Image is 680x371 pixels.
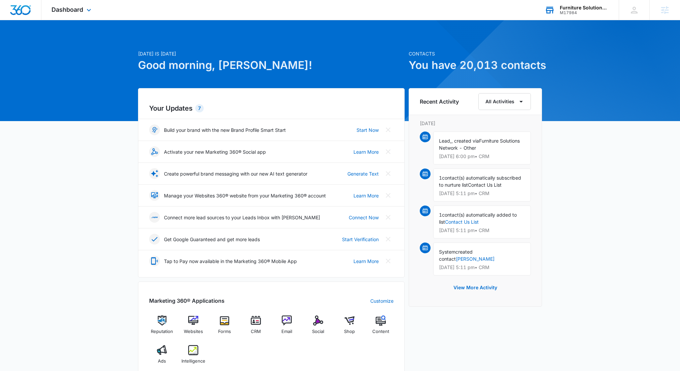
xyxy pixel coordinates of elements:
span: , created via [451,138,479,144]
h6: Recent Activity [420,98,459,106]
a: [PERSON_NAME] [456,256,495,262]
a: Ads [149,345,175,369]
span: Ads [158,358,166,365]
a: CRM [243,316,269,340]
span: Shop [344,328,355,335]
button: Close [383,146,394,157]
div: account name [560,5,609,10]
p: [DATE] [420,120,531,127]
a: Forms [212,316,238,340]
a: Contact Us List [445,219,479,225]
span: Forms [218,328,231,335]
span: System [439,249,455,255]
span: Furniture Solutions Network - Other [439,138,520,151]
button: Close [383,190,394,201]
p: Tap to Pay now available in the Marketing 360® Mobile App [164,258,297,265]
button: View More Activity [447,280,504,296]
button: Close [383,168,394,179]
p: Connect more lead sources to your Leads Inbox with [PERSON_NAME] [164,214,320,221]
span: Websites [184,328,203,335]
span: Content [372,328,389,335]
a: Start Now [356,126,379,134]
a: Shop [337,316,363,340]
span: 1 [439,175,442,181]
span: Intelligence [181,358,205,365]
p: [DATE] is [DATE] [138,50,405,57]
button: All Activities [478,93,531,110]
p: [DATE] 5:11 pm • CRM [439,265,525,270]
span: Reputation [151,328,173,335]
span: contact(s) automatically added to list [439,212,517,225]
a: Generate Text [347,170,379,177]
p: [DATE] 5:11 pm • CRM [439,191,525,196]
p: [DATE] 5:11 pm • CRM [439,228,525,233]
span: contact(s) automatically subscribed to nurture list [439,175,521,188]
p: Create powerful brand messaging with our new AI text generator [164,170,307,177]
a: Social [305,316,331,340]
span: 1 [439,212,442,218]
h2: Your Updates [149,103,394,113]
span: Dashboard [52,6,83,13]
a: Reputation [149,316,175,340]
a: Websites [180,316,206,340]
a: Learn More [353,258,379,265]
h1: Good morning, [PERSON_NAME]! [138,57,405,73]
p: Build your brand with the new Brand Profile Smart Start [164,126,286,134]
span: Email [281,328,292,335]
a: Start Verification [342,236,379,243]
span: Lead, [439,138,451,144]
a: Connect Now [349,214,379,221]
button: Close [383,234,394,245]
a: Learn More [353,148,379,155]
h2: Marketing 360® Applications [149,297,225,305]
p: [DATE] 6:00 pm • CRM [439,154,525,159]
a: Intelligence [180,345,206,369]
p: Contacts [409,50,542,57]
div: account id [560,10,609,15]
span: CRM [251,328,261,335]
button: Close [383,212,394,223]
a: Learn More [353,192,379,199]
span: Social [312,328,324,335]
button: Close [383,124,394,135]
p: Activate your new Marketing 360® Social app [164,148,266,155]
a: Email [274,316,300,340]
span: Contact Us List [468,182,502,188]
div: 7 [195,104,204,112]
button: Close [383,256,394,266]
p: Get Google Guaranteed and get more leads [164,236,260,243]
span: created contact [439,249,473,262]
h1: You have 20,013 contacts [409,57,542,73]
p: Manage your Websites 360® website from your Marketing 360® account [164,192,326,199]
a: Content [368,316,394,340]
a: Customize [370,297,394,304]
